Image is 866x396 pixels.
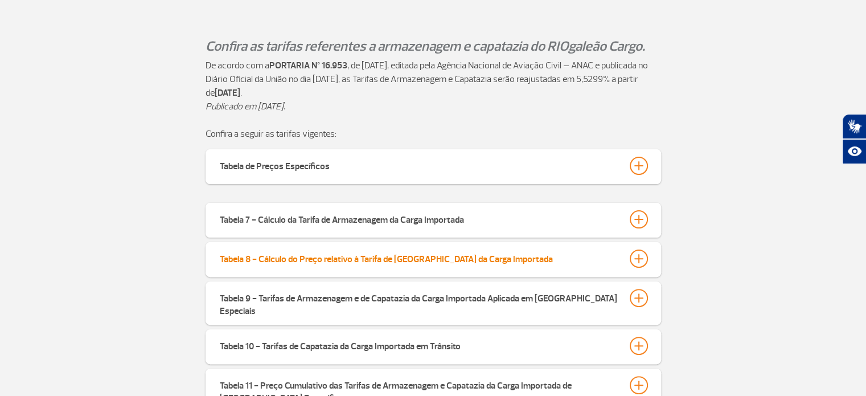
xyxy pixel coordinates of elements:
[220,157,330,173] div: Tabela de Preços Específicos
[842,139,866,164] button: Abrir recursos assistivos.
[219,156,647,175] button: Tabela de Preços Específicos
[842,114,866,164] div: Plugin de acessibilidade da Hand Talk.
[206,59,661,100] p: De acordo com a , de [DATE], editada pela Agência Nacional de Aviação Civil – ANAC e publicada no...
[219,210,647,229] button: Tabela 7 - Cálculo da Tarifa de Armazenagem da Carga Importada
[206,127,661,141] p: Confira a seguir as tarifas vigentes:
[219,288,647,318] button: Tabela 9 - Tarifas de Armazenagem e de Capatazia da Carga Importada Aplicada em [GEOGRAPHIC_DATA]...
[269,60,347,71] strong: PORTARIA Nº 16.953
[206,101,285,112] em: Publicado em [DATE].
[220,250,553,266] div: Tabela 8 - Cálculo do Preço relativo à Tarifa de [GEOGRAPHIC_DATA] da Carga Importada
[220,337,461,353] div: Tabela 10 - Tarifas de Capatazia da Carga Importada em Trânsito
[220,210,464,226] div: Tabela 7 - Cálculo da Tarifa de Armazenagem da Carga Importada
[215,87,240,99] strong: [DATE]
[220,289,618,317] div: Tabela 9 - Tarifas de Armazenagem e de Capatazia da Carga Importada Aplicada em [GEOGRAPHIC_DATA]...
[219,336,647,356] button: Tabela 10 - Tarifas de Capatazia da Carga Importada em Trânsito
[219,249,647,268] button: Tabela 8 - Cálculo do Preço relativo à Tarifa de [GEOGRAPHIC_DATA] da Carga Importada
[206,36,661,56] p: Confira as tarifas referentes a armazenagem e capatazia do RIOgaleão Cargo.
[842,114,866,139] button: Abrir tradutor de língua de sinais.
